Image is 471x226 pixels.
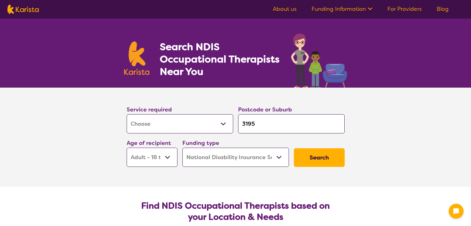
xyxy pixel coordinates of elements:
[132,200,340,223] h2: Find NDIS Occupational Therapists based on your Location & Needs
[387,5,422,13] a: For Providers
[291,33,347,88] img: occupational-therapy
[238,106,292,113] label: Postcode or Suburb
[182,139,219,147] label: Funding type
[273,5,297,13] a: About us
[7,5,39,14] img: Karista logo
[294,148,345,167] button: Search
[312,5,373,13] a: Funding Information
[127,139,171,147] label: Age of recipient
[238,114,345,133] input: Type
[127,106,172,113] label: Service required
[160,41,280,78] h1: Search NDIS Occupational Therapists Near You
[437,5,449,13] a: Blog
[124,41,150,75] img: Karista logo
